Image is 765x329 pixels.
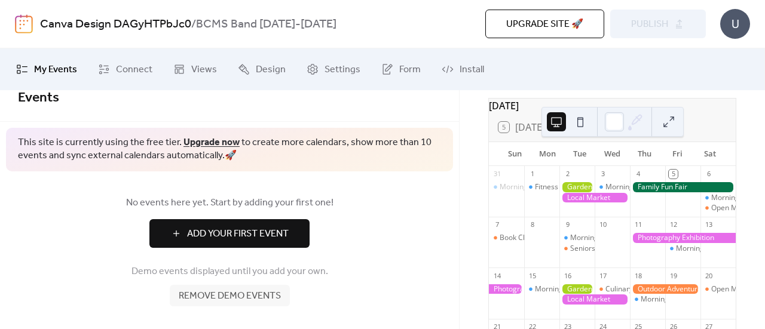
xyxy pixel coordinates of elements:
a: Design [229,53,295,85]
div: Sun [498,142,531,166]
div: 12 [669,220,678,229]
span: Add Your First Event [187,227,289,241]
div: 7 [492,220,501,229]
div: [DATE] [489,99,736,113]
a: Connect [89,53,161,85]
div: Morning Yoga Bliss [535,284,599,294]
a: Add Your First Event [18,219,441,248]
div: 16 [563,271,572,280]
a: Canva Design DAGyHTPbJc0 [40,13,191,36]
span: No events here yet. Start by adding your first one! [18,196,441,210]
div: Morning Yoga Bliss [676,244,740,254]
div: 1 [528,170,537,179]
div: Open Mic Night [711,203,763,213]
div: Culinary Cooking Class [595,284,630,294]
a: Views [164,53,226,85]
div: Morning Yoga Bliss [500,182,564,192]
div: Seniors' Social Tea [570,244,633,254]
div: Culinary Cooking Class [605,284,681,294]
a: Install [433,53,493,85]
span: Form [399,63,421,77]
div: 14 [492,271,501,280]
a: My Events [7,53,86,85]
b: BCMS Band [DATE]-[DATE] [196,13,336,36]
a: Settings [298,53,369,85]
div: Photography Exhibition [489,284,524,294]
div: Morning Yoga Bliss [559,233,595,243]
div: Morning Yoga Bliss [595,182,630,192]
span: Install [460,63,484,77]
div: 2 [563,170,572,179]
div: Morning Yoga Bliss [665,244,700,254]
div: Morning Yoga Bliss [570,233,634,243]
div: Fitness Bootcamp [535,182,594,192]
div: 8 [528,220,537,229]
span: Demo events displayed until you add your own. [131,265,328,279]
div: 3 [598,170,607,179]
div: Morning Yoga Bliss [524,284,559,294]
div: Wed [596,142,628,166]
div: 18 [634,271,642,280]
div: Local Market [559,193,630,203]
div: Sat [694,142,726,166]
div: 17 [598,271,607,280]
div: 31 [492,170,501,179]
span: Events [18,85,59,111]
div: Gardening Workshop [559,284,595,294]
div: 15 [528,271,537,280]
div: Outdoor Adventure Day [630,284,700,294]
div: Thu [629,142,661,166]
div: 4 [634,170,642,179]
span: Settings [325,63,360,77]
div: Fitness Bootcamp [524,182,559,192]
div: Book Club Gathering [489,233,524,243]
span: Views [191,63,217,77]
div: Open Mic Night [711,284,763,294]
span: This site is currently using the free tier. to create more calendars, show more than 10 events an... [18,136,441,163]
div: 19 [669,271,678,280]
div: U [720,9,750,39]
div: Open Mic Night [700,284,736,294]
div: Morning Yoga Bliss [630,294,665,305]
button: Add Your First Event [149,219,310,248]
img: logo [15,14,33,33]
span: Upgrade site 🚀 [506,17,583,32]
div: Open Mic Night [700,203,736,213]
div: 10 [598,220,607,229]
span: Design [256,63,286,77]
div: Morning Yoga Bliss [489,182,524,192]
div: 6 [704,170,713,179]
div: 20 [704,271,713,280]
span: Remove demo events [179,289,281,303]
div: Mon [531,142,563,166]
a: Upgrade now [183,133,240,152]
div: Tue [564,142,596,166]
div: Photography Exhibition [630,233,736,243]
button: Upgrade site 🚀 [485,10,604,38]
b: / [191,13,196,36]
div: 13 [704,220,713,229]
div: Family Fun Fair [630,182,736,192]
span: My Events [34,63,77,77]
button: Remove demo events [170,285,290,306]
div: Morning Yoga Bliss [641,294,705,305]
div: Seniors' Social Tea [559,244,595,254]
div: 11 [634,220,642,229]
div: Fri [661,142,693,166]
span: Connect [116,63,152,77]
div: 9 [563,220,572,229]
div: Local Market [559,294,630,305]
div: Gardening Workshop [559,182,595,192]
div: Book Club Gathering [500,233,568,243]
div: Morning Yoga Bliss [700,193,736,203]
a: Form [372,53,430,85]
div: 5 [669,170,678,179]
div: Morning Yoga Bliss [605,182,669,192]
